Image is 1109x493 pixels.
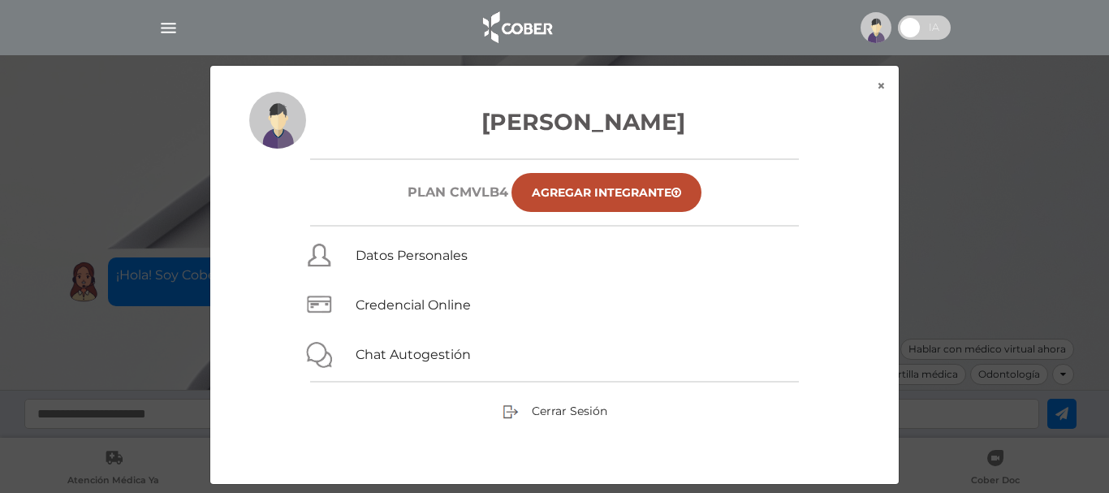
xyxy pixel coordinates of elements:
span: Cerrar Sesión [532,404,607,418]
a: Datos Personales [356,248,468,263]
img: sign-out.png [503,404,519,420]
a: Chat Autogestión [356,347,471,362]
img: profile-placeholder.svg [861,12,891,43]
h6: Plan CMVLB4 [408,184,508,200]
img: Cober_menu-lines-white.svg [158,18,179,38]
a: Cerrar Sesión [503,403,607,417]
img: profile-placeholder.svg [249,92,306,149]
h3: [PERSON_NAME] [249,105,860,139]
a: Agregar Integrante [511,173,701,212]
img: logo_cober_home-white.png [474,8,559,47]
button: × [864,66,899,106]
a: Credencial Online [356,297,471,313]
